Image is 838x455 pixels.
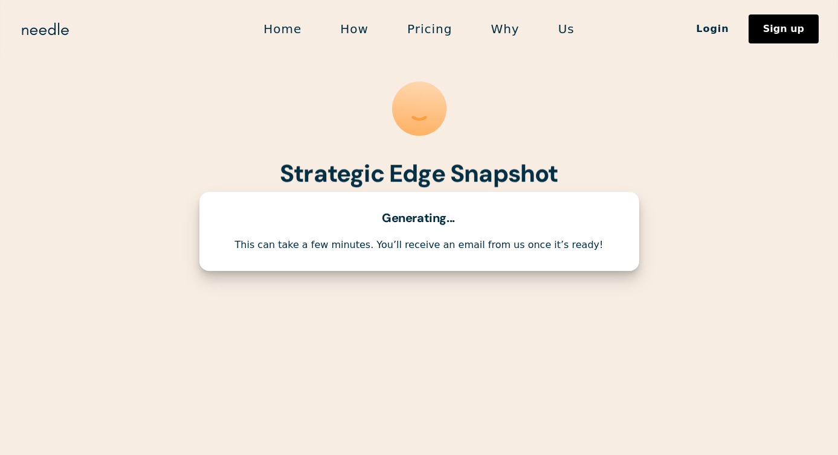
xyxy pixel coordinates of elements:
[321,16,388,42] a: How
[280,157,558,189] strong: Strategic Edge Snapshot
[244,16,321,42] a: Home
[214,239,625,252] div: This can take a few minutes. You’ll receive an email from us once it’s ready!
[388,16,471,42] a: Pricing
[677,19,749,39] a: Login
[763,24,804,34] div: Sign up
[471,16,538,42] a: Why
[382,211,456,224] div: Generating...
[749,14,819,43] a: Sign up
[539,16,594,42] a: Us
